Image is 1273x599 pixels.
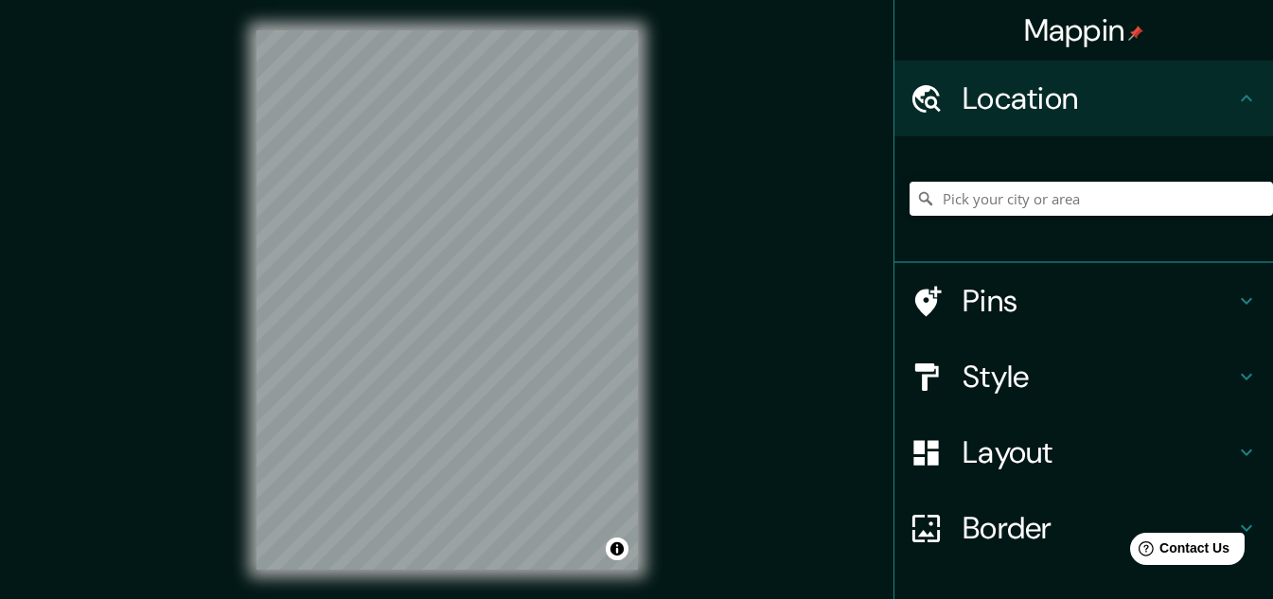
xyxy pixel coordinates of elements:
[963,358,1235,396] h4: Style
[963,282,1235,320] h4: Pins
[894,263,1273,339] div: Pins
[894,414,1273,490] div: Layout
[1024,11,1144,49] h4: Mappin
[963,433,1235,471] h4: Layout
[256,30,638,570] canvas: Map
[963,509,1235,547] h4: Border
[1128,26,1143,41] img: pin-icon.png
[894,490,1273,566] div: Border
[1105,525,1252,578] iframe: Help widget launcher
[894,61,1273,136] div: Location
[894,339,1273,414] div: Style
[606,537,628,560] button: Toggle attribution
[910,182,1273,216] input: Pick your city or area
[963,79,1235,117] h4: Location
